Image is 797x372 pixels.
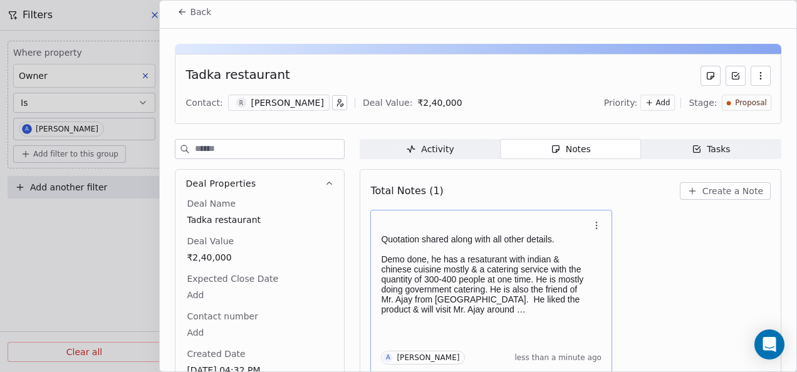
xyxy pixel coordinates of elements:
[236,98,246,108] span: R
[689,96,717,109] span: Stage:
[692,143,731,156] div: Tasks
[386,353,390,363] div: A
[680,182,771,200] button: Create a Note
[184,348,247,360] span: Created Date
[406,143,454,156] div: Activity
[381,254,589,314] p: Demo done, he has a resaturant with indian & chinese cuisine mostly & a catering service with the...
[184,310,261,323] span: Contact number
[735,98,767,108] span: Proposal
[184,197,238,210] span: Deal Name
[187,289,333,301] span: Add
[184,235,236,247] span: Deal Value
[754,329,784,359] div: Open Intercom Messenger
[397,353,459,362] div: [PERSON_NAME]
[656,98,670,108] span: Add
[175,170,344,197] button: Deal Properties
[370,183,443,199] span: Total Notes (1)
[170,1,219,23] button: Back
[187,214,333,226] span: Tadka restaurant
[604,96,638,109] span: Priority:
[185,66,289,86] div: Tadka restaurant
[381,234,589,244] p: Quotation shared along with all other details.
[251,96,324,109] div: [PERSON_NAME]
[702,185,763,197] span: Create a Note
[417,98,462,108] span: ₹ 2,40,000
[190,6,211,18] span: Back
[515,353,602,363] span: less than a minute ago
[185,177,256,190] span: Deal Properties
[185,96,222,109] div: Contact:
[184,272,281,285] span: Expected Close Date
[187,326,333,339] span: Add
[363,96,412,109] div: Deal Value:
[187,251,333,264] span: ₹2,40,000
